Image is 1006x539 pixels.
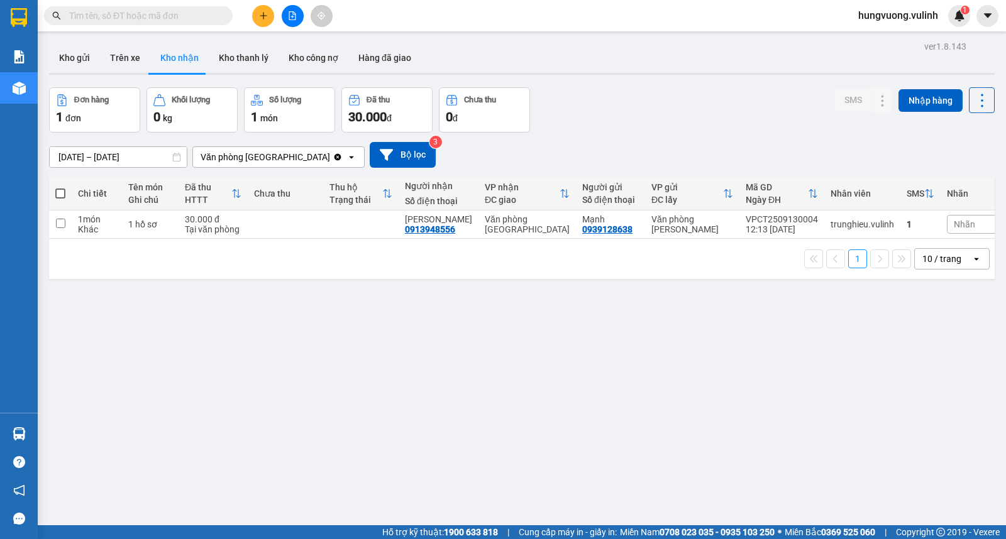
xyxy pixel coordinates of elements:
div: Người nhận [405,181,472,191]
button: Kho gửi [49,43,100,73]
input: Select a date range. [50,147,187,167]
span: plus [259,11,268,20]
div: 0913948556 [405,224,455,234]
button: Chưa thu0đ [439,87,530,133]
th: Toggle SortBy [179,177,248,210]
div: Mã GD [746,182,808,192]
div: Ghi chú [128,195,172,205]
div: 1 món [78,214,116,224]
div: Thu hộ [329,182,382,192]
span: notification [13,484,25,496]
div: trunghieu.vulinh [831,219,894,229]
span: Miền Nam [620,525,775,539]
div: Đã thu [185,182,231,192]
div: Chưa thu [464,95,496,104]
div: ĐC lấy [651,195,723,205]
img: warehouse-icon [13,82,26,95]
span: aim [317,11,326,20]
img: icon-new-feature [954,10,965,21]
span: file-add [288,11,297,20]
div: VP gửi [651,182,723,192]
button: Trên xe [100,43,150,73]
button: Nhập hàng [898,89,963,112]
button: 1 [848,249,867,268]
button: Hàng đã giao [348,43,421,73]
sup: 1 [961,6,970,14]
span: 0 [446,109,453,124]
div: Số điện thoại [405,196,472,206]
div: Tại văn phòng [185,224,241,234]
span: 1 [251,109,258,124]
span: Nhãn [954,219,975,229]
div: Chi tiết [78,188,116,199]
span: đ [387,113,392,123]
button: aim [311,5,333,27]
div: Khối lượng [172,95,210,104]
strong: 0369 525 060 [821,527,875,537]
div: ĐC giao [485,195,560,205]
th: Toggle SortBy [900,177,941,210]
span: món [260,113,278,123]
th: Toggle SortBy [323,177,399,210]
span: đ [453,113,458,123]
span: Miền Bắc [785,525,875,539]
div: SMS [907,188,924,199]
div: VPCT2509130004 [746,214,818,224]
span: message [13,513,25,525]
span: | [507,525,509,539]
span: Hỗ trợ kỹ thuật: [382,525,498,539]
span: ⚪️ [778,530,782,535]
input: Tìm tên, số ĐT hoặc mã đơn [69,9,218,23]
input: Selected Văn phòng Kiên Giang. [331,151,333,163]
span: 30.000 [348,109,387,124]
div: Văn phòng [PERSON_NAME] [651,214,733,234]
span: 1 [963,6,967,14]
img: logo-vxr [11,8,27,27]
div: 10 / trang [922,253,961,265]
th: Toggle SortBy [739,177,824,210]
svg: Clear value [333,152,343,162]
div: Trạng thái [329,195,382,205]
th: Toggle SortBy [478,177,576,210]
div: Số điện thoại [582,195,639,205]
button: Khối lượng0kg [146,87,238,133]
span: question-circle [13,456,25,468]
div: Chưa thu [254,188,317,199]
img: solution-icon [13,50,26,63]
div: Nhân viên [831,188,894,199]
sup: 3 [429,136,442,148]
button: caret-down [976,5,998,27]
button: SMS [834,89,872,111]
button: Số lượng1món [244,87,335,133]
div: Khác [78,224,116,234]
div: 1 [907,219,934,229]
button: Đơn hàng1đơn [49,87,140,133]
div: 0939128638 [582,224,633,234]
strong: 0708 023 035 - 0935 103 250 [660,527,775,537]
div: Văn phòng [GEOGRAPHIC_DATA] [201,151,330,163]
div: Tên món [128,182,172,192]
button: Bộ lọc [370,142,436,168]
svg: open [971,254,981,264]
span: hungvuong.vulinh [848,8,948,23]
span: đơn [65,113,81,123]
span: search [52,11,61,20]
span: 1 [56,109,63,124]
button: Kho thanh lý [209,43,279,73]
button: Kho nhận [150,43,209,73]
img: warehouse-icon [13,427,26,440]
div: ver 1.8.143 [924,40,966,53]
div: Ngày ĐH [746,195,808,205]
span: caret-down [982,10,993,21]
button: Kho công nợ [279,43,348,73]
div: 12:13 [DATE] [746,224,818,234]
div: Mạnh [582,214,639,224]
button: plus [252,5,274,27]
div: 30.000 đ [185,214,241,224]
div: HTTT [185,195,231,205]
div: Người gửi [582,182,639,192]
div: Số lượng [269,95,301,104]
span: kg [163,113,172,123]
span: 0 [153,109,160,124]
div: Hoàng Thắng [405,214,472,224]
